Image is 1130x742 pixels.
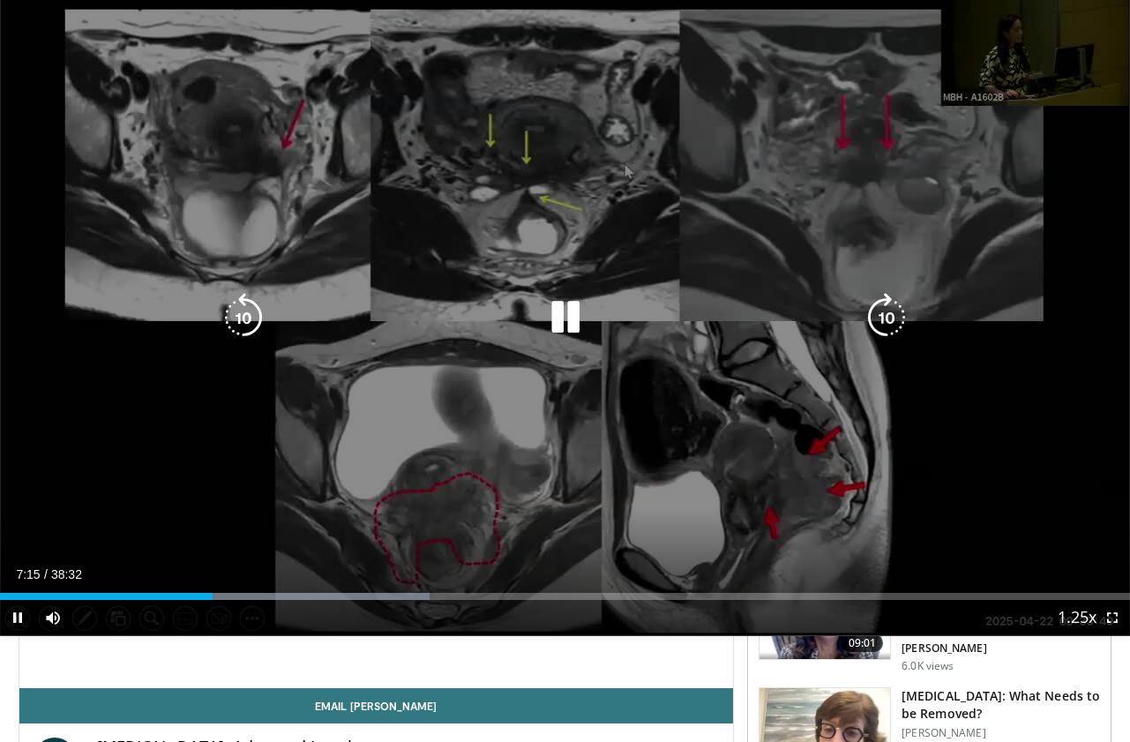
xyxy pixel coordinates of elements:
[902,687,1100,723] h3: [MEDICAL_DATA]: What Needs to be Removed?
[902,659,954,673] p: 6.0K views
[16,567,40,581] span: 7:15
[1095,600,1130,635] button: Fullscreen
[1059,600,1095,635] button: Playback Rate
[842,634,884,652] span: 09:01
[902,726,1100,740] p: [PERSON_NAME]
[44,567,48,581] span: /
[902,641,1100,656] p: [PERSON_NAME]
[51,567,82,581] span: 38:32
[19,688,734,723] a: Email [PERSON_NAME]
[35,600,71,635] button: Mute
